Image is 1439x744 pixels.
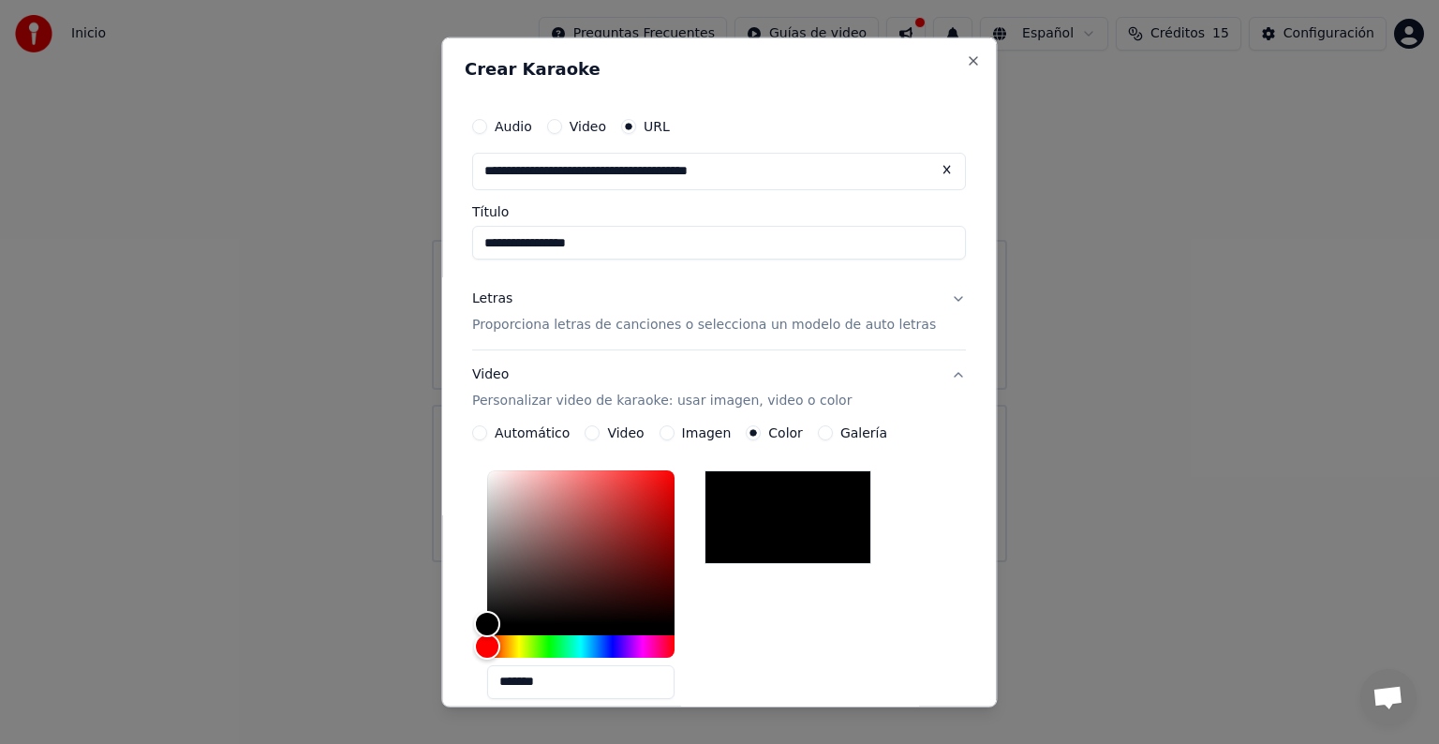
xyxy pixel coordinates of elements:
label: Título [472,205,966,218]
button: VideoPersonalizar video de karaoke: usar imagen, video o color [472,350,966,425]
p: Personalizar video de karaoke: usar imagen, video o color [472,392,852,410]
div: Hue [487,635,675,658]
div: Letras [472,290,512,308]
label: Imagen [682,426,732,439]
p: Proporciona letras de canciones o selecciona un modelo de auto letras [472,316,936,335]
label: Color [769,426,804,439]
label: Video [608,426,645,439]
label: Video [570,120,606,133]
div: Color [487,470,675,624]
div: Video [472,365,852,410]
h2: Crear Karaoke [465,61,973,78]
label: Automático [495,426,570,439]
label: Audio [495,120,532,133]
label: URL [644,120,670,133]
button: LetrasProporciona letras de canciones o selecciona un modelo de auto letras [472,275,966,350]
label: Galería [840,426,887,439]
